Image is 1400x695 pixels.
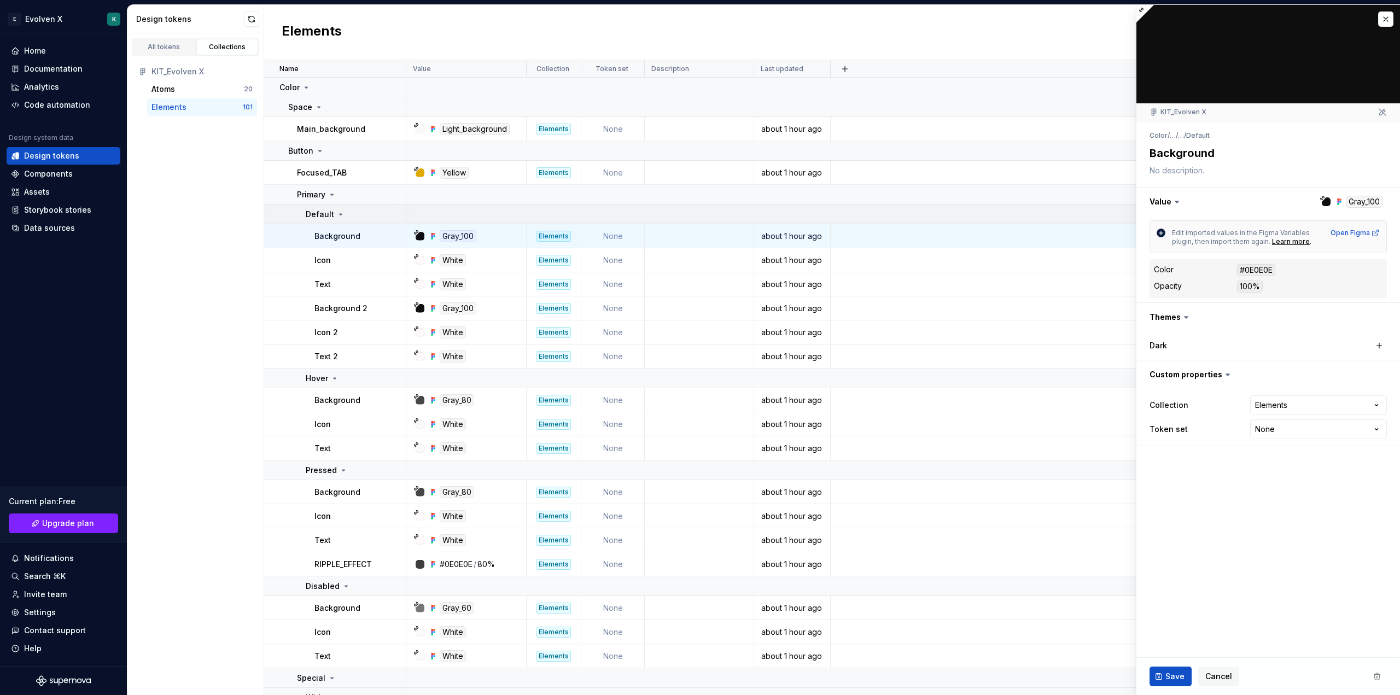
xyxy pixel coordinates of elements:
[440,486,474,498] div: Gray_80
[755,535,830,546] div: about 1 hour ago
[1331,229,1380,237] a: Open Figma
[1150,424,1188,435] label: Token set
[536,124,571,135] div: Elements
[36,675,91,686] svg: Supernova Logo
[581,436,645,460] td: None
[536,327,571,338] div: Elements
[314,559,372,570] p: RIPPLE_EFFECT
[536,511,571,522] div: Elements
[581,224,645,248] td: None
[536,255,571,266] div: Elements
[136,14,244,25] div: Design tokens
[581,320,645,344] td: None
[755,351,830,362] div: about 1 hour ago
[581,161,645,185] td: None
[147,98,257,116] a: Elements101
[1172,229,1311,246] span: Edit imported values in the Figma Variables plugin, then import them again.
[24,63,83,74] div: Documentation
[440,534,466,546] div: White
[581,388,645,412] td: None
[755,419,830,430] div: about 1 hour ago
[297,124,365,135] p: Main_background
[596,65,628,73] p: Token set
[581,644,645,668] td: None
[440,123,510,135] div: Light_background
[755,487,830,498] div: about 1 hour ago
[1178,131,1184,139] li: …
[9,513,118,533] a: Upgrade plan
[536,559,571,570] div: Elements
[651,65,689,73] p: Description
[1272,237,1310,246] a: Learn more
[137,43,191,51] div: All tokens
[314,535,331,546] p: Text
[413,65,431,73] p: Value
[279,82,300,93] p: Color
[440,254,466,266] div: White
[306,209,334,220] p: Default
[755,279,830,290] div: about 1 hour ago
[536,279,571,290] div: Elements
[288,102,312,113] p: Space
[1165,671,1185,682] span: Save
[24,45,46,56] div: Home
[7,60,120,78] a: Documentation
[581,552,645,576] td: None
[581,596,645,620] td: None
[200,43,255,51] div: Collections
[7,550,120,567] button: Notifications
[1176,131,1178,139] li: /
[536,395,571,406] div: Elements
[536,651,571,662] div: Elements
[1205,671,1232,682] span: Cancel
[536,535,571,546] div: Elements
[306,581,340,592] p: Disabled
[440,351,466,363] div: White
[581,248,645,272] td: None
[24,186,50,197] div: Assets
[24,168,73,179] div: Components
[755,327,830,338] div: about 1 hour ago
[24,643,42,654] div: Help
[147,80,257,98] button: Atoms20
[314,303,367,314] p: Background 2
[581,296,645,320] td: None
[306,465,337,476] p: Pressed
[314,419,331,430] p: Icon
[440,626,466,638] div: White
[288,145,313,156] p: Button
[297,189,325,200] p: Primary
[477,559,495,570] div: 80%
[581,480,645,504] td: None
[755,603,830,614] div: about 1 hour ago
[9,133,73,142] div: Design system data
[440,326,466,338] div: White
[761,65,803,73] p: Last updated
[297,167,347,178] p: Focused_TAB
[7,165,120,183] a: Components
[1198,667,1239,686] button: Cancel
[755,627,830,638] div: about 1 hour ago
[314,511,331,522] p: Icon
[1184,131,1186,139] li: /
[314,487,360,498] p: Background
[7,42,120,60] a: Home
[755,395,830,406] div: about 1 hour ago
[306,373,328,384] p: Hover
[314,255,331,266] p: Icon
[1150,340,1167,351] label: Dark
[7,78,120,96] a: Analytics
[1170,131,1176,139] li: …
[440,602,474,614] div: Gray_60
[440,442,466,454] div: White
[151,66,253,77] div: KIT_Evolven X
[440,278,466,290] div: White
[755,559,830,570] div: about 1 hour ago
[536,487,571,498] div: Elements
[440,418,466,430] div: White
[440,559,472,570] div: #0E0E0E
[440,510,466,522] div: White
